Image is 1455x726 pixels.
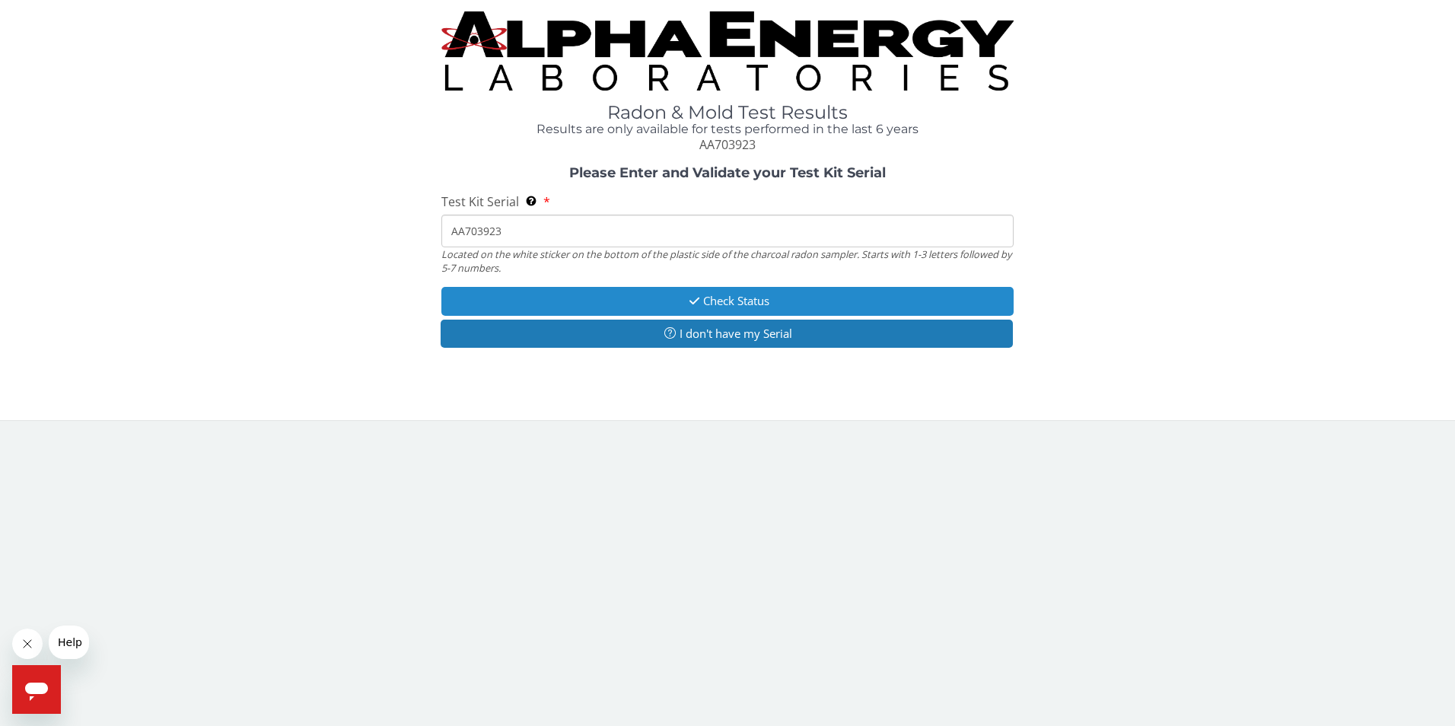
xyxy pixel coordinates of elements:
span: Test Kit Serial [441,193,519,210]
iframe: Close message [12,629,43,659]
h1: Radon & Mold Test Results [441,103,1014,123]
img: TightCrop.jpg [441,11,1014,91]
div: Located on the white sticker on the bottom of the plastic side of the charcoal radon sampler. Sta... [441,247,1014,275]
iframe: Button to launch messaging window [12,665,61,714]
strong: Please Enter and Validate your Test Kit Serial [569,164,886,181]
span: AA703923 [699,136,756,153]
iframe: Message from company [49,626,89,659]
button: Check Status [441,287,1014,315]
h4: Results are only available for tests performed in the last 6 years [441,123,1014,136]
button: I don't have my Serial [441,320,1014,348]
